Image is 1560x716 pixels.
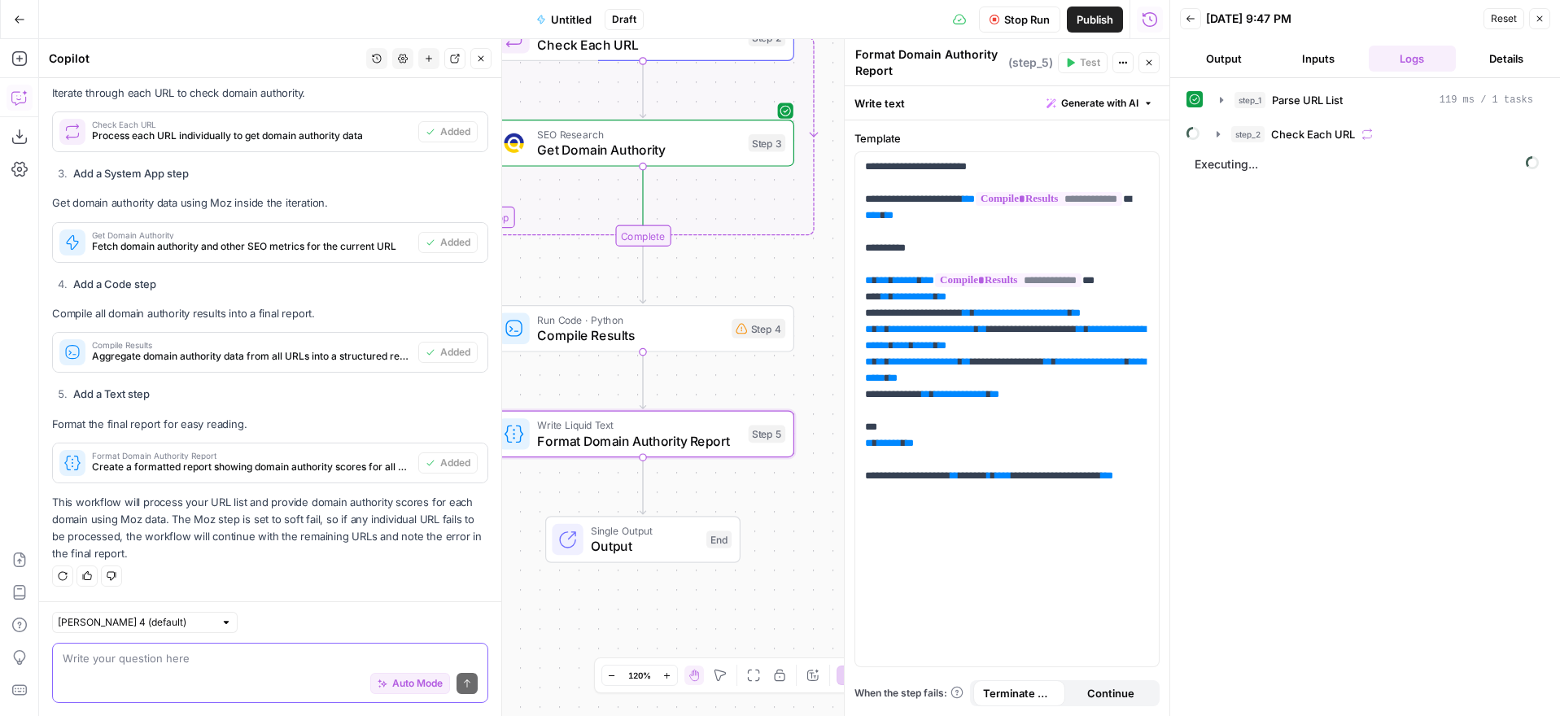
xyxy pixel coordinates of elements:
span: Run Code · Python [537,312,723,327]
textarea: Format Domain Authority Report [855,46,1004,79]
button: Added [418,121,478,142]
div: Single OutputOutputEnd [492,516,794,563]
a: When the step fails: [854,686,964,701]
button: Publish [1067,7,1123,33]
g: Edge from step_2 to step_3 [640,61,645,118]
span: Untitled [551,11,592,28]
span: Added [440,235,470,250]
button: Untitled [527,7,601,33]
span: 120% [628,669,651,682]
span: Aggregate domain authority data from all URLs into a structured report [92,349,412,364]
span: Fetch domain authority and other SEO metrics for the current URL [92,239,412,254]
span: Check Each URL [92,120,412,129]
div: Write Liquid TextFormat Domain Authority ReportStep 5 [492,411,794,458]
input: Claude Sonnet 4 (default) [58,614,214,631]
span: Draft [612,12,636,27]
span: Publish [1077,11,1113,28]
button: Stop Run [979,7,1060,33]
span: SEO Research [537,126,741,142]
g: Edge from step_2-iteration-end to step_4 [640,247,645,303]
span: Get Domain Authority [92,231,412,239]
div: Write text [845,86,1169,120]
label: Template [854,130,1160,146]
button: Auto Mode [370,673,450,694]
span: Added [440,345,470,360]
span: Continue [1087,685,1134,701]
button: Details [1462,46,1550,72]
p: This workflow will process your URL list and provide domain authority scores for each domain usin... [52,494,488,563]
p: Get domain authority data using Moz inside the iteration. [52,194,488,212]
p: Format the final report for easy reading. [52,416,488,433]
span: Added [440,456,470,470]
span: Write Liquid Text [537,417,741,433]
div: Step 3 [749,134,786,152]
span: Added [440,124,470,139]
div: Complete [615,225,671,247]
g: Edge from step_4 to step_5 [640,352,645,409]
button: Output [1180,46,1268,72]
span: Process each URL individually to get domain authority data [92,129,412,143]
button: Continue [1065,680,1157,706]
button: Added [418,452,478,474]
span: Terminate Workflow [983,685,1055,701]
img: y3iv96nwgxbwrvt76z37ug4ox9nv [505,133,524,153]
span: Format Domain Authority Report [92,452,412,460]
button: Inputs [1274,46,1362,72]
span: step_1 [1234,92,1265,108]
span: Auto Mode [392,676,443,691]
button: 119 ms / 1 tasks [1210,87,1543,113]
button: Reset [1484,8,1524,29]
span: Single Output [591,523,698,539]
p: Compile all domain authority results into a final report. [52,305,488,322]
button: Added [418,232,478,253]
span: Compile Results [537,325,723,345]
span: Format Domain Authority Report [537,431,741,451]
span: Executing... [1190,151,1544,177]
div: Step 5 [749,426,786,443]
span: Get Domain Authority [537,140,741,159]
span: Compile Results [92,341,412,349]
button: Logs [1369,46,1457,72]
div: Run Code · PythonCompile ResultsStep 4 [492,305,794,352]
strong: Add a System App step [73,167,189,180]
div: Copilot [49,50,361,67]
button: Test [1058,52,1108,73]
g: Edge from step_5 to end [640,457,645,514]
button: Added [418,342,478,363]
span: 119 ms / 1 tasks [1440,93,1533,107]
div: End [706,530,732,548]
span: Create a formatted report showing domain authority scores for all URLs [92,460,412,474]
span: Parse URL List [1272,92,1343,108]
p: Iterate through each URL to check domain authority. [52,85,488,102]
span: step_2 [1231,126,1265,142]
span: Check Each URL [537,35,741,55]
span: Output [591,536,698,556]
span: Generate with AI [1061,96,1138,111]
span: Check Each URL [1271,126,1355,142]
strong: Add a Text step [73,387,150,400]
span: Test [1080,55,1100,70]
span: ( step_5 ) [1008,55,1053,71]
button: Generate with AI [1040,93,1160,114]
div: Step 4 [732,319,785,338]
span: Stop Run [1004,11,1050,28]
div: SEO ResearchGet Domain AuthorityStep 3 [492,120,794,167]
strong: Add a Code step [73,277,156,290]
span: Reset [1491,11,1517,26]
div: Complete [492,225,794,247]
